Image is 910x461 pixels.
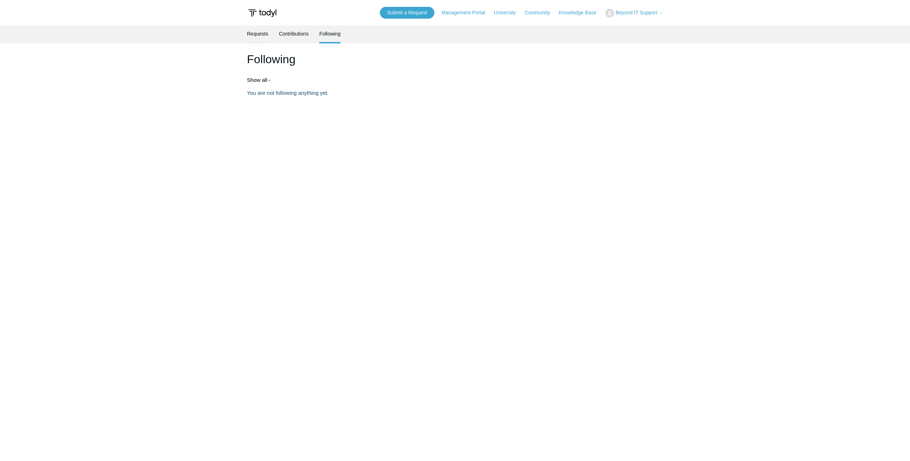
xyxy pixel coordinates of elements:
[279,25,309,42] a: Contributions
[494,9,523,17] a: University
[247,6,278,20] img: Todyl Support Center Help Center home page
[247,51,663,68] h1: Following
[559,9,604,17] a: Knowledge Base
[247,25,268,41] a: Requests
[442,9,492,17] a: Management Portal
[319,25,340,42] a: Following
[247,89,663,97] p: You are not following anything yet.
[616,10,657,15] span: Beyond IT Support
[380,7,434,19] a: Submit a Request
[605,9,663,18] button: Beyond IT Support
[247,77,272,83] button: Show all
[525,9,557,17] a: Community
